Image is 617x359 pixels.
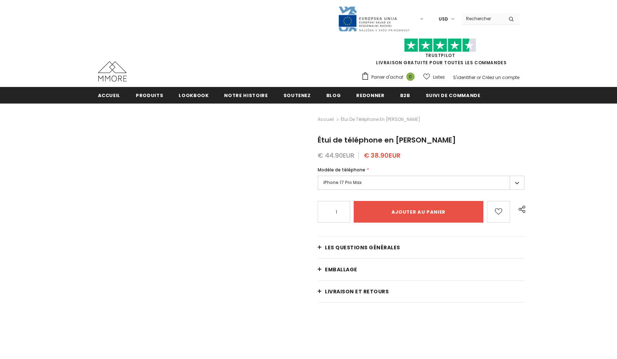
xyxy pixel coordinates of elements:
a: TrustPilot [425,52,455,58]
span: USD [439,16,448,23]
span: Listes [433,74,445,81]
span: Lookbook [179,92,209,99]
label: iPhone 17 Pro Max [318,176,524,190]
span: Blog [326,92,341,99]
span: Suivi de commande [426,92,480,99]
span: Panier d'achat [371,74,403,81]
a: Créez un compte [482,74,519,80]
span: B2B [400,92,410,99]
a: Blog [326,87,341,103]
a: Accueil [318,115,334,124]
span: EMBALLAGE [325,266,357,273]
span: 0 [406,73,415,81]
span: Les questions générales [325,244,400,251]
a: soutenez [283,87,311,103]
a: Panier d'achat 0 [361,72,418,83]
span: Accueil [98,92,121,99]
a: Produits [136,87,163,103]
span: Étui de téléphone en [PERSON_NAME] [318,135,456,145]
span: Notre histoire [224,92,268,99]
a: S'identifier [453,74,475,80]
a: B2B [400,87,410,103]
input: Ajouter au panier [354,201,483,223]
span: or [477,74,481,80]
span: Redonner [356,92,384,99]
span: LIVRAISON GRATUITE POUR TOUTES LES COMMANDES [361,41,519,66]
span: Livraison et retours [325,288,389,295]
a: Notre histoire [224,87,268,103]
a: Suivi de commande [426,87,480,103]
a: Livraison et retours [318,281,524,302]
span: € 44.90EUR [318,151,354,160]
span: € 38.90EUR [364,151,401,160]
span: Étui de téléphone en [PERSON_NAME] [341,115,420,124]
a: Redonner [356,87,384,103]
a: Lookbook [179,87,209,103]
img: Faites confiance aux étoiles pilotes [404,38,476,52]
span: soutenez [283,92,311,99]
span: Produits [136,92,163,99]
input: Search Site [462,13,503,24]
span: Modèle de téléphone [318,167,365,173]
img: Cas MMORE [98,61,127,82]
a: EMBALLAGE [318,259,524,280]
img: Javni Razpis [338,6,410,32]
a: Les questions générales [318,237,524,258]
a: Accueil [98,87,121,103]
a: Listes [423,71,445,83]
a: Javni Razpis [338,16,410,22]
